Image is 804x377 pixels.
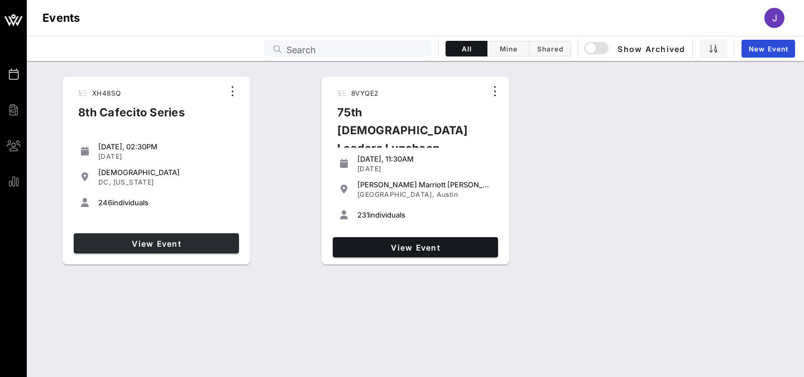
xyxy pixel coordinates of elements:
[357,190,434,199] span: [GEOGRAPHIC_DATA],
[772,12,777,23] span: J
[748,45,788,53] span: New Event
[586,42,685,55] span: Show Archived
[74,233,239,253] a: View Event
[453,45,480,53] span: All
[357,180,494,189] div: [PERSON_NAME] Marriott [PERSON_NAME]
[764,8,784,28] div: J
[357,210,494,219] div: individuals
[585,39,686,59] button: Show Archived
[98,198,234,207] div: individuals
[357,210,369,219] span: 231
[98,198,112,207] span: 246
[328,103,486,184] div: 75th [DEMOGRAPHIC_DATA] Leaders Luncheon Series
[113,178,154,186] span: [US_STATE]
[446,41,487,56] button: All
[741,40,795,58] a: New Event
[98,178,111,186] span: DC,
[69,103,194,130] div: 8th Cafecito Series
[529,41,571,56] button: Shared
[78,239,234,248] span: View Event
[98,168,234,177] div: [DEMOGRAPHIC_DATA]
[42,9,80,27] h1: Events
[98,142,234,151] div: [DATE], 02:30PM
[536,45,564,53] span: Shared
[333,237,498,257] a: View Event
[351,89,378,97] span: 8VYQE2
[98,152,234,161] div: [DATE]
[437,190,458,199] span: Austin
[357,154,494,163] div: [DATE], 11:30AM
[357,164,494,173] div: [DATE]
[487,41,529,56] button: Mine
[337,243,494,252] span: View Event
[92,89,121,97] span: XH48SQ
[494,45,522,53] span: Mine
